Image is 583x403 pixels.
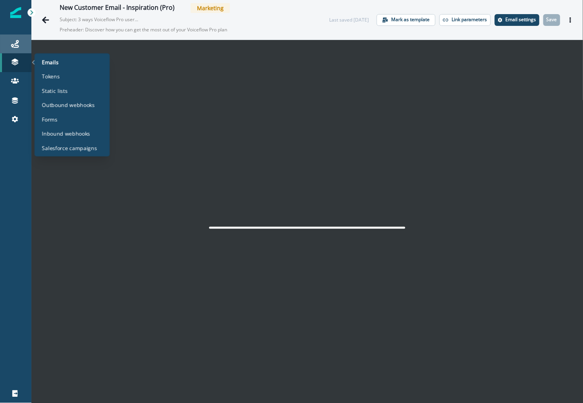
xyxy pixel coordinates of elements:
[37,56,107,68] a: Emails
[37,71,107,82] a: Tokens
[329,16,369,24] div: Last saved [DATE]
[42,58,58,66] p: Emails
[10,7,21,18] img: Inflection
[42,101,95,109] p: Outbound webhooks
[60,23,256,36] p: Preheader: Discover how you can get the most out of your Voiceflow Pro plan
[391,17,430,22] p: Mark as template
[377,14,435,26] button: Mark as template
[37,128,107,139] a: Inbound webhooks
[439,14,491,26] button: Link parameters
[191,3,230,13] span: Marketing
[564,14,577,26] button: Actions
[547,17,557,22] p: Save
[506,17,536,22] p: Email settings
[38,12,53,28] button: Go back
[37,85,107,96] a: Static lists
[37,114,107,125] a: Forms
[42,87,67,94] p: Static lists
[42,73,60,80] p: Tokens
[60,13,138,23] p: Subject: 3 ways Voiceflow Pro users are boosting support, sales, and leads
[37,99,107,111] a: Outbound webhooks
[60,4,175,13] div: New Customer Email - Inspiration (Pro)
[42,115,57,123] p: Forms
[543,14,560,26] button: Save
[42,144,97,152] p: Salesforce campaigns
[42,129,90,137] p: Inbound webhooks
[495,14,539,26] button: Settings
[452,17,487,22] p: Link parameters
[37,142,107,154] a: Salesforce campaigns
